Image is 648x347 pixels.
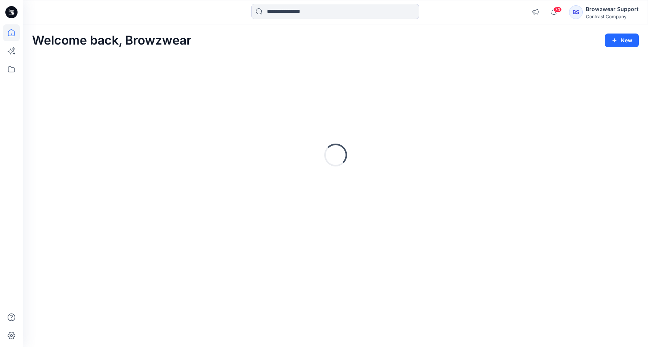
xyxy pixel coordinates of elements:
button: New [605,34,639,47]
div: BS [569,5,583,19]
h2: Welcome back, Browzwear [32,34,191,48]
span: 74 [553,6,562,13]
div: Browzwear Support [586,5,638,14]
div: Contrast Company [586,14,638,19]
